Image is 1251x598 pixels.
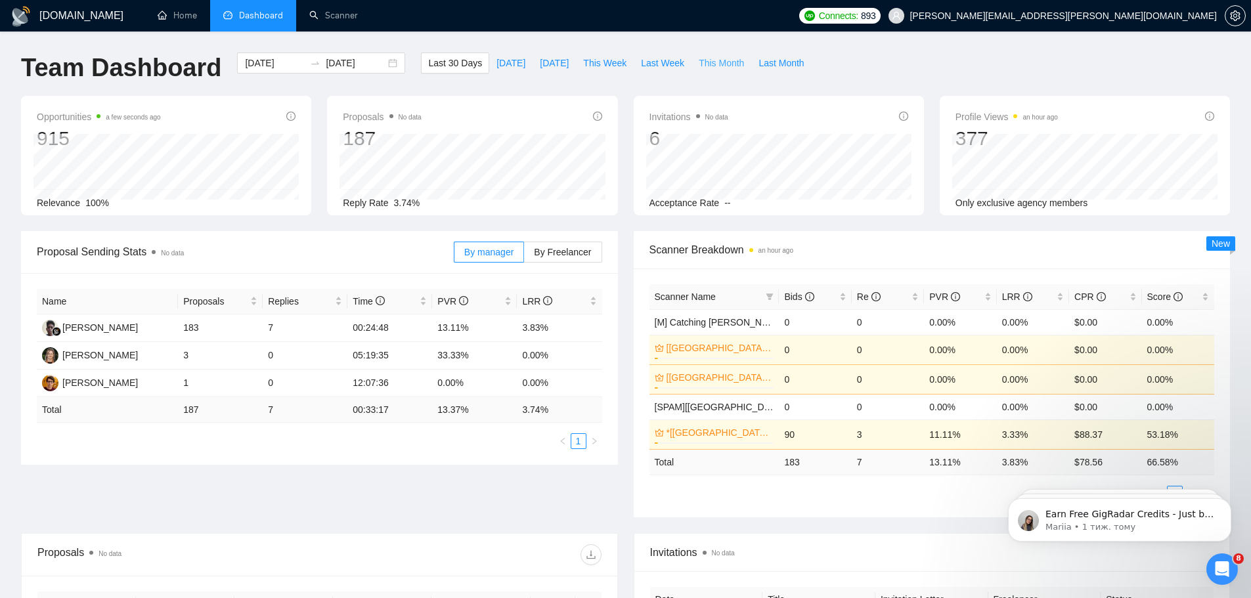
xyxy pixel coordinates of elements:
span: Dashboard [239,10,283,21]
td: $0.00 [1069,309,1141,335]
td: 13.11% [432,314,517,342]
div: [PERSON_NAME] [62,320,138,335]
span: Score [1147,291,1183,302]
span: info-circle [871,292,881,301]
td: $0.00 [1069,364,1141,394]
td: $ 78.56 [1069,449,1141,475]
td: 33.33% [432,342,517,370]
td: 0.00% [924,335,996,364]
span: Replies [268,294,332,309]
a: AK[PERSON_NAME] [42,322,138,332]
span: right [590,437,598,445]
iframe: Intercom notifications повідомлення [988,471,1251,563]
td: 183 [178,314,263,342]
button: Last 30 Days [421,53,489,74]
td: 0.00% [1142,394,1214,419]
span: Proposal Sending Stats [37,244,454,260]
span: info-circle [376,296,385,305]
span: info-circle [1205,112,1214,121]
span: info-circle [1097,292,1106,301]
td: 7 [263,397,347,423]
span: Reply Rate [343,198,388,208]
td: 13.11 % [924,449,996,475]
span: to [310,58,320,68]
td: $0.00 [1069,335,1141,364]
span: This Month [699,56,744,70]
a: VH[PERSON_NAME] [42,377,138,387]
img: VH [42,375,58,391]
span: Connects: [819,9,858,23]
span: download [581,549,601,560]
button: download [581,544,602,565]
th: Proposals [178,289,263,314]
span: left [559,437,567,445]
a: homeHome [158,10,197,21]
td: 3.83 % [997,449,1069,475]
td: 7 [263,314,347,342]
button: right [586,433,602,449]
span: 100% [85,198,109,208]
span: No data [399,114,422,121]
td: 0.00% [432,370,517,397]
span: Scanner Name [655,291,716,302]
span: LRR [522,296,552,307]
span: info-circle [899,112,908,121]
img: AK [42,320,58,336]
span: Bids [784,291,814,302]
div: 915 [37,126,161,151]
a: setting [1225,11,1246,21]
span: info-circle [805,292,814,301]
div: [PERSON_NAME] [62,348,138,362]
span: Opportunities [37,109,161,125]
span: No data [705,114,728,121]
a: [[GEOGRAPHIC_DATA]/[GEOGRAPHIC_DATA]] OpenAI | Generative AI Integration [667,341,772,355]
td: 0.00% [997,309,1069,335]
input: End date [326,56,385,70]
span: crown [655,373,664,382]
td: 1 [178,370,263,397]
td: 0 [779,394,851,419]
li: 1 [571,433,586,449]
td: 66.58 % [1142,449,1214,475]
span: info-circle [459,296,468,305]
span: Last Week [641,56,684,70]
div: 6 [649,126,728,151]
td: $0.00 [1069,394,1141,419]
span: dashboard [223,11,232,20]
button: setting [1225,5,1246,26]
span: info-circle [543,296,552,305]
input: Start date [245,56,305,70]
span: Relevance [37,198,80,208]
time: a few seconds ago [106,114,160,121]
span: Invitations [650,544,1214,561]
span: Proposals [343,109,421,125]
li: Next Page [586,433,602,449]
td: 0 [779,335,851,364]
td: 0 [779,364,851,394]
button: [DATE] [489,53,533,74]
td: 0 [779,309,851,335]
time: an hour ago [1022,114,1057,121]
span: info-circle [1023,292,1032,301]
div: 377 [955,126,1058,151]
td: 7 [852,449,924,475]
span: By Freelancer [534,247,591,257]
td: 0.00% [924,309,996,335]
span: LRR [1002,291,1032,302]
a: [SPAM][[GEOGRAPHIC_DATA]] OpenAI | Generative AI ML [655,402,898,412]
span: CPR [1074,291,1105,302]
div: 187 [343,126,421,151]
td: 0 [263,370,347,397]
button: This Week [576,53,634,74]
td: 0 [852,335,924,364]
span: Time [353,296,384,307]
span: PVR [437,296,468,307]
td: 3.74 % [517,397,602,423]
td: 0.00% [517,342,602,370]
div: [PERSON_NAME] [62,375,138,390]
h1: Team Dashboard [21,53,221,83]
td: 0.00% [997,364,1069,394]
span: PVR [929,291,960,302]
